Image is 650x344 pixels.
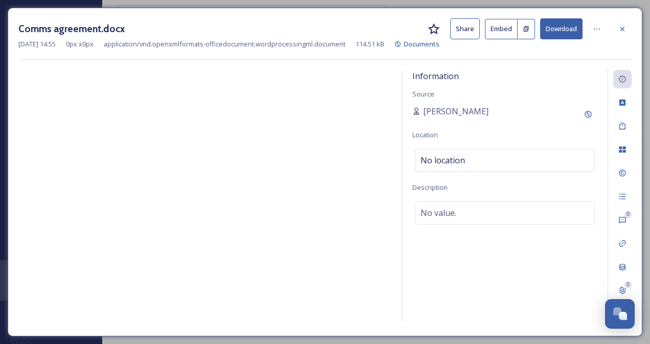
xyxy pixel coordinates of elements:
[540,18,583,39] button: Download
[624,281,632,288] div: 0
[421,207,456,219] span: No value.
[624,211,632,218] div: 0
[412,89,434,99] span: Source
[18,72,391,326] iframe: msdoc-iframe
[404,39,439,48] span: Documents
[412,183,448,192] span: Description
[104,39,345,49] span: application/vnd.openxmlformats-officedocument.wordprocessingml.document
[412,130,438,139] span: Location
[450,18,480,39] button: Share
[423,105,489,117] span: [PERSON_NAME]
[485,19,518,39] button: Embed
[18,21,125,36] h3: Comms agreement.docx
[605,299,635,329] button: Open Chat
[412,70,459,82] span: Information
[356,39,384,49] span: 114.51 kB
[421,154,465,166] span: No location
[66,39,94,49] span: 0 px x 0 px
[18,39,56,49] span: [DATE] 14:55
